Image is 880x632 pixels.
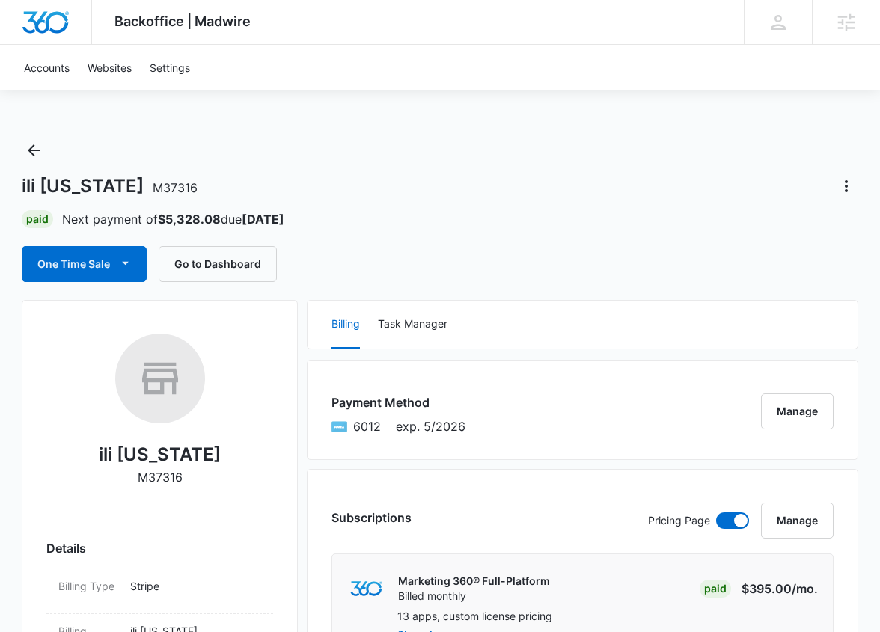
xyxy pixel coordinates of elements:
button: One Time Sale [22,246,147,282]
button: Manage [761,393,834,429]
span: Backoffice | Madwire [114,13,251,29]
p: Billed monthly [398,589,550,604]
h3: Subscriptions [331,509,412,527]
div: Billing TypeStripe [46,569,272,614]
span: M37316 [153,180,198,195]
h2: ili [US_STATE] [99,441,221,468]
strong: [DATE] [242,212,284,227]
span: /mo. [792,581,818,596]
a: Settings [141,45,199,90]
strong: $5,328.08 [158,212,221,227]
span: exp. 5/2026 [396,417,465,435]
p: $395.00 [742,580,818,598]
button: Billing [331,301,360,349]
button: Actions [834,174,858,198]
a: Websites [79,45,141,90]
button: Go to Dashboard [159,246,277,282]
h3: Payment Method [331,393,465,411]
p: M37316 [138,468,183,486]
h1: ili [US_STATE] [22,175,198,197]
div: Paid [700,580,731,598]
button: Back [22,138,46,162]
p: Pricing Page [648,512,710,529]
img: marketing360Logo [350,581,382,597]
a: Accounts [15,45,79,90]
button: Manage [761,503,834,539]
p: Stripe [130,578,260,594]
span: Details [46,539,86,557]
p: Marketing 360® Full-Platform [398,574,550,589]
button: Task Manager [378,301,447,349]
div: Paid [22,210,53,228]
p: Next payment of due [62,210,284,228]
dt: Billing Type [58,578,118,594]
p: 13 apps, custom license pricing [397,608,552,624]
span: American Express ending with [353,417,381,435]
